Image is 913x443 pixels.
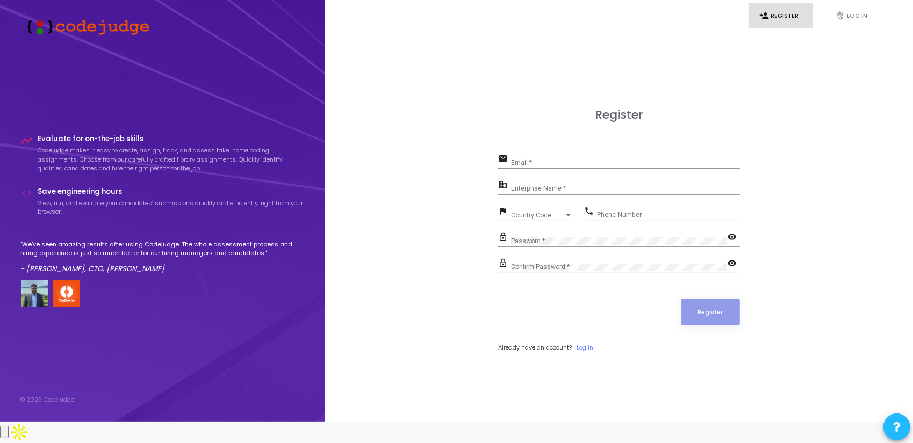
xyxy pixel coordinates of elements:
[511,185,740,193] input: Enterprise Name
[21,264,165,274] em: - [PERSON_NAME], CTO, [PERSON_NAME]
[498,179,511,192] mat-icon: business
[584,206,597,219] mat-icon: phone
[577,343,593,352] a: Log In
[21,395,75,404] div: © 2025 Codejudge
[836,11,845,20] i: fingerprint
[759,11,769,20] i: person_add
[727,231,740,244] mat-icon: visibility
[9,422,30,443] img: Apollo
[825,3,889,28] a: fingerprintLog In
[511,159,740,166] input: Email
[498,343,572,352] span: Already have an account?
[21,135,33,147] i: timeline
[498,153,511,166] mat-icon: email
[38,135,305,143] h4: Evaluate for on-the-job skills
[53,280,80,307] img: company-logo
[21,280,48,307] img: user image
[727,258,740,271] mat-icon: visibility
[749,3,813,28] a: person_addRegister
[511,212,564,219] span: Country Code
[498,206,511,219] mat-icon: flag
[21,187,33,199] i: code
[498,108,740,122] h3: Register
[38,146,305,173] p: Codejudge makes it easy to create, assign, track, and assess take-home coding assignments. Choose...
[38,187,305,196] h4: Save engineering hours
[38,199,305,216] p: View, run, and evaluate your candidates’ submissions quickly and efficiently, right from your bro...
[597,211,740,219] input: Phone Number
[498,231,511,244] mat-icon: lock_outline
[498,258,511,271] mat-icon: lock_outline
[21,240,305,258] p: "We've seen amazing results after using Codejudge. The whole assessment process and hiring experi...
[681,299,741,325] button: Register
